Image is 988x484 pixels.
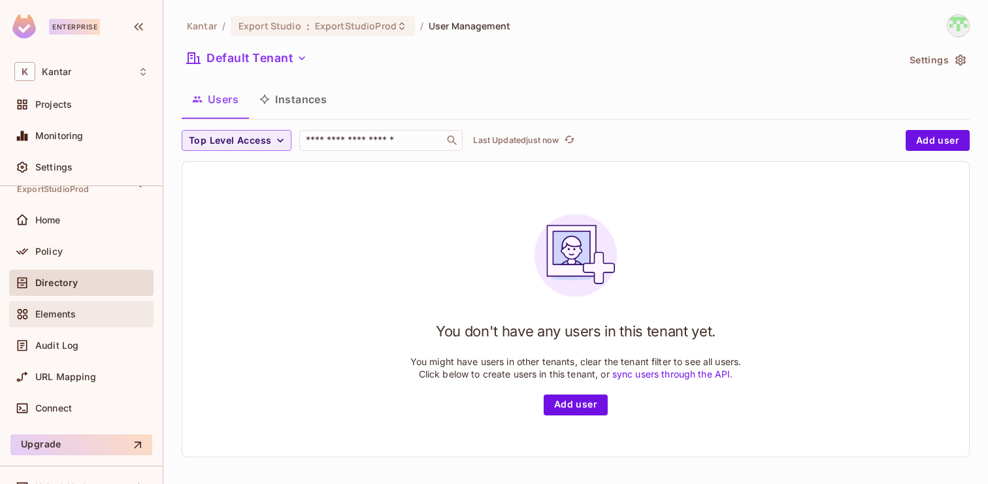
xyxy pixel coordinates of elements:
img: Devesh.Kumar@Kantar.com [947,15,969,37]
button: Settings [904,50,970,71]
a: sync users through the API. [612,368,733,379]
span: Monitoring [35,131,84,141]
span: Directory [35,278,78,288]
button: Default Tenant [182,48,312,69]
span: ExportStudioProd [315,20,397,32]
div: Enterprise [49,19,100,35]
span: Export Studio [239,20,301,32]
span: Connect [35,403,72,413]
span: : [306,21,310,31]
img: SReyMgAAAABJRU5ErkJggg== [12,14,36,39]
span: Settings [35,162,73,172]
button: Upgrade [10,434,152,455]
span: Policy [35,246,63,257]
span: ExportStudioProd [17,184,89,195]
span: Audit Log [35,340,78,351]
span: Click to refresh data [559,133,577,148]
button: Users [182,83,249,116]
li: / [420,20,423,32]
span: URL Mapping [35,372,96,382]
span: K [14,62,35,81]
span: Projects [35,99,72,110]
p: Last Updated just now [473,135,559,146]
button: refresh [561,133,577,148]
span: User Management [429,20,510,32]
span: Top Level Access [189,133,271,149]
span: Home [35,215,61,225]
h1: You don't have any users in this tenant yet. [436,321,716,341]
span: Workspace: Kantar [42,67,71,77]
button: Top Level Access [182,130,291,151]
button: Add user [544,395,608,415]
li: / [222,20,225,32]
button: Instances [249,83,337,116]
button: Add user [906,130,970,151]
span: the active workspace [187,20,217,32]
span: refresh [564,134,575,147]
p: You might have users in other tenants, clear the tenant filter to see all users. Click below to c... [410,355,742,380]
span: Elements [35,309,76,319]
